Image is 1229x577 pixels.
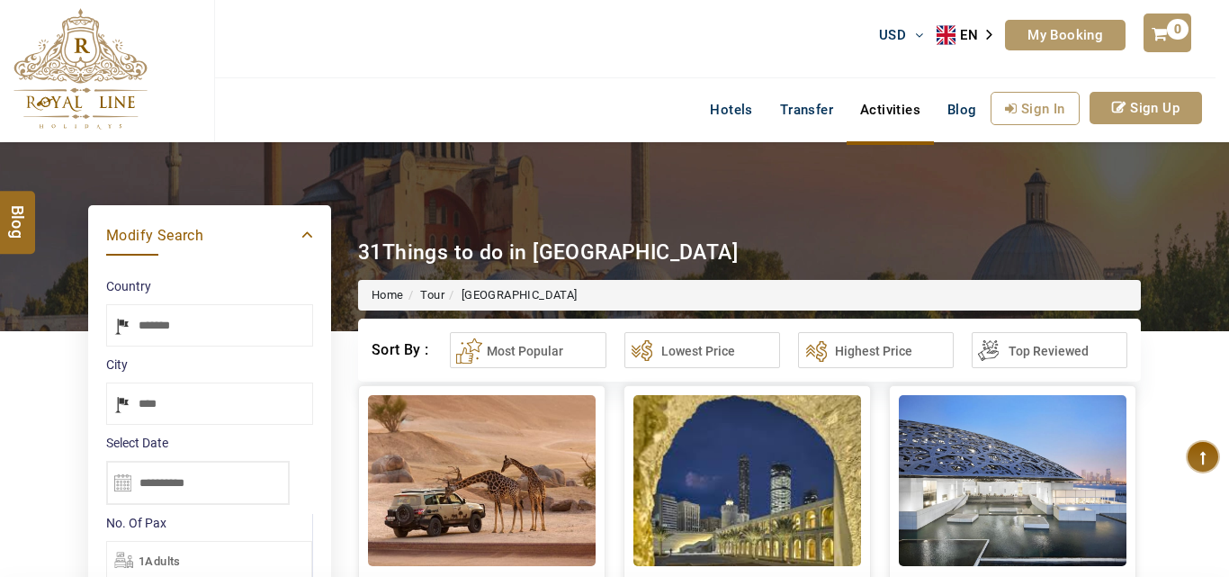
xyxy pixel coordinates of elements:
span: USD [879,27,906,43]
span: 1Adults [139,554,181,568]
span: 31 [358,240,382,265]
label: City [106,356,313,374]
span: Blog [947,102,977,118]
img: 1.jpg [368,395,596,566]
a: Home [372,288,404,302]
img: 12.jpg [633,395,861,566]
span: 0 [1167,19,1189,40]
a: Sign In [991,92,1080,125]
a: Activities [847,92,934,128]
span: Blog [6,205,30,221]
a: Blog [934,92,991,128]
div: Sort By : [372,332,432,368]
a: My Booking [1005,20,1126,50]
a: Modify Search [106,223,313,246]
aside: Language selected: English [937,22,1005,49]
a: EN [937,22,1005,49]
div: Language [937,22,1005,49]
button: Lowest Price [624,332,780,368]
label: No. Of Pax [106,514,312,532]
a: Transfer [767,92,847,128]
label: Select Date [106,434,313,452]
button: Highest Price [798,332,954,368]
a: Tour [420,288,444,302]
button: Top Reviewed [972,332,1127,368]
label: Country [106,277,313,295]
img: 6.jpg [899,395,1126,566]
a: 0 [1144,14,1190,52]
a: Hotels [696,92,766,128]
button: Most Popular [450,332,606,368]
span: Things to do in [GEOGRAPHIC_DATA] [382,240,738,265]
li: [GEOGRAPHIC_DATA] [444,287,578,304]
img: The Royal Line Holidays [13,8,148,130]
a: Sign Up [1090,92,1202,124]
